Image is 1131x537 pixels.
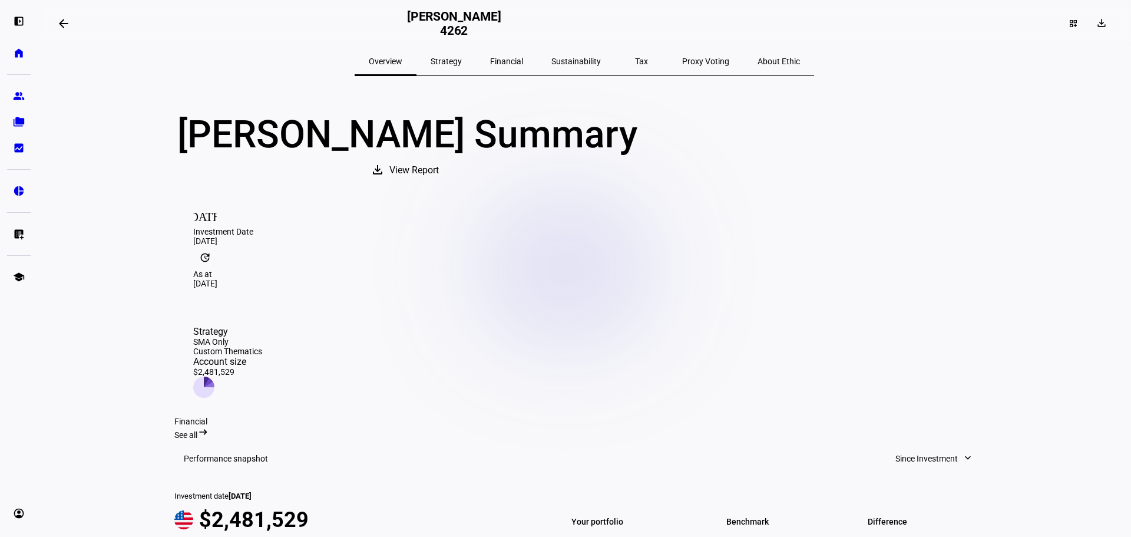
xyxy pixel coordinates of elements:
[197,426,209,438] mat-icon: arrow_right_alt
[174,430,197,440] span: See all
[884,447,985,470] button: Since Investment
[13,508,25,519] eth-mat-symbol: account_circle
[174,492,538,500] div: Investment date
[7,41,31,65] a: home
[193,356,262,367] div: Account size
[193,279,975,288] div: [DATE]
[193,326,262,337] div: Strategy
[551,57,601,65] span: Sustainability
[193,337,262,347] div: SMA Only
[193,246,217,269] mat-icon: update
[1069,19,1078,28] mat-icon: dashboard_customize
[174,417,994,426] div: Financial
[7,110,31,134] a: folder_copy
[13,15,25,27] eth-mat-symbol: left_panel_open
[13,47,25,59] eth-mat-symbol: home
[371,163,385,177] mat-icon: download
[13,228,25,240] eth-mat-symbol: list_alt_add
[682,57,729,65] span: Proxy Voting
[13,271,25,283] eth-mat-symbol: school
[229,492,252,500] span: [DATE]
[359,156,455,185] button: View Report
[193,236,975,246] div: [DATE]
[389,156,439,185] span: View Report
[407,9,501,38] h2: [PERSON_NAME] 4262
[571,513,698,530] span: Your portfolio
[1096,17,1107,29] mat-icon: download
[431,57,462,65] span: Strategy
[13,185,25,197] eth-mat-symbol: pie_chart
[13,142,25,154] eth-mat-symbol: bid_landscape
[635,57,648,65] span: Tax
[895,447,958,470] span: Since Investment
[13,116,25,128] eth-mat-symbol: folder_copy
[174,114,640,156] div: [PERSON_NAME] Summary
[490,57,523,65] span: Financial
[7,179,31,203] a: pie_chart
[193,269,975,279] div: As at
[369,57,402,65] span: Overview
[962,452,974,464] mat-icon: expand_more
[758,57,800,65] span: About Ethic
[193,203,217,227] mat-icon: [DATE]
[7,136,31,160] a: bid_landscape
[193,227,975,236] div: Investment Date
[13,90,25,102] eth-mat-symbol: group
[193,367,262,377] div: $2,481,529
[726,513,853,530] span: Benchmark
[199,508,309,532] span: $2,481,529
[868,513,994,530] span: Difference
[57,17,71,31] mat-icon: arrow_backwards
[7,84,31,108] a: group
[193,347,262,356] div: Custom Thematics
[184,454,268,463] h3: Performance snapshot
